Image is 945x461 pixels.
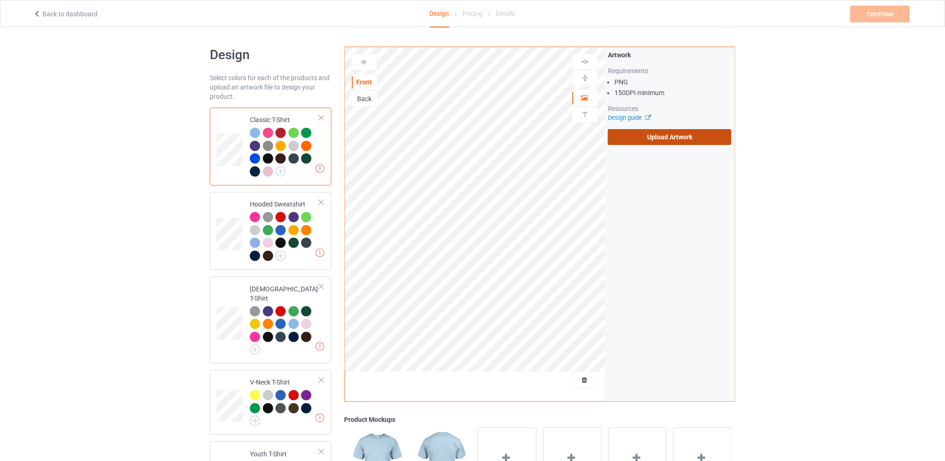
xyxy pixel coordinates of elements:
[316,413,324,422] img: exclamation icon
[581,57,590,66] img: svg%3E%0A
[276,251,286,261] img: svg+xml;base64,PD94bWwgdmVyc2lvbj0iMS4wIiBlbmNvZGluZz0iVVRGLTgiPz4KPHN2ZyB3aWR0aD0iMjJweCIgaGVpZ2...
[250,284,319,352] div: [DEMOGRAPHIC_DATA] T-Shirt
[250,416,260,426] img: svg+xml;base64,PD94bWwgdmVyc2lvbj0iMS4wIiBlbmNvZGluZz0iVVRGLTgiPz4KPHN2ZyB3aWR0aD0iMjJweCIgaGVpZ2...
[250,115,319,176] div: Classic T-Shirt
[352,77,377,87] div: Front
[614,88,731,97] li: 150 DPI minimum
[345,415,735,424] div: Product Mockups
[352,94,377,103] div: Back
[462,0,483,27] div: Pricing
[210,192,331,270] div: Hooded Sweatshirt
[210,370,331,435] div: V-Neck T-Shirt
[608,66,731,76] div: Requirements
[316,342,324,351] img: exclamation icon
[250,344,260,355] img: svg+xml;base64,PD94bWwgdmVyc2lvbj0iMS4wIiBlbmNvZGluZz0iVVRGLTgiPz4KPHN2ZyB3aWR0aD0iMjJweCIgaGVpZ2...
[581,110,590,119] img: svg%3E%0A
[496,0,515,27] div: Details
[614,77,731,87] li: PNG
[210,47,331,63] h1: Design
[250,378,319,423] div: V-Neck T-Shirt
[276,166,286,177] img: svg+xml;base64,PD94bWwgdmVyc2lvbj0iMS4wIiBlbmNvZGluZz0iVVRGLTgiPz4KPHN2ZyB3aWR0aD0iMjJweCIgaGVpZ2...
[250,200,319,260] div: Hooded Sweatshirt
[33,10,97,18] a: Back to dashboard
[263,141,273,151] img: heather_texture.png
[608,50,731,60] div: Artwork
[430,0,449,28] div: Design
[608,114,650,121] a: Design guide
[210,73,331,101] div: Select colors for each of the products and upload an artwork file to design your product.
[210,276,331,364] div: [DEMOGRAPHIC_DATA] T-Shirt
[210,108,331,186] div: Classic T-Shirt
[608,129,731,145] label: Upload Artwork
[316,164,324,173] img: exclamation icon
[608,104,731,113] div: Resources
[316,248,324,257] img: exclamation icon
[581,74,590,83] img: svg%3E%0A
